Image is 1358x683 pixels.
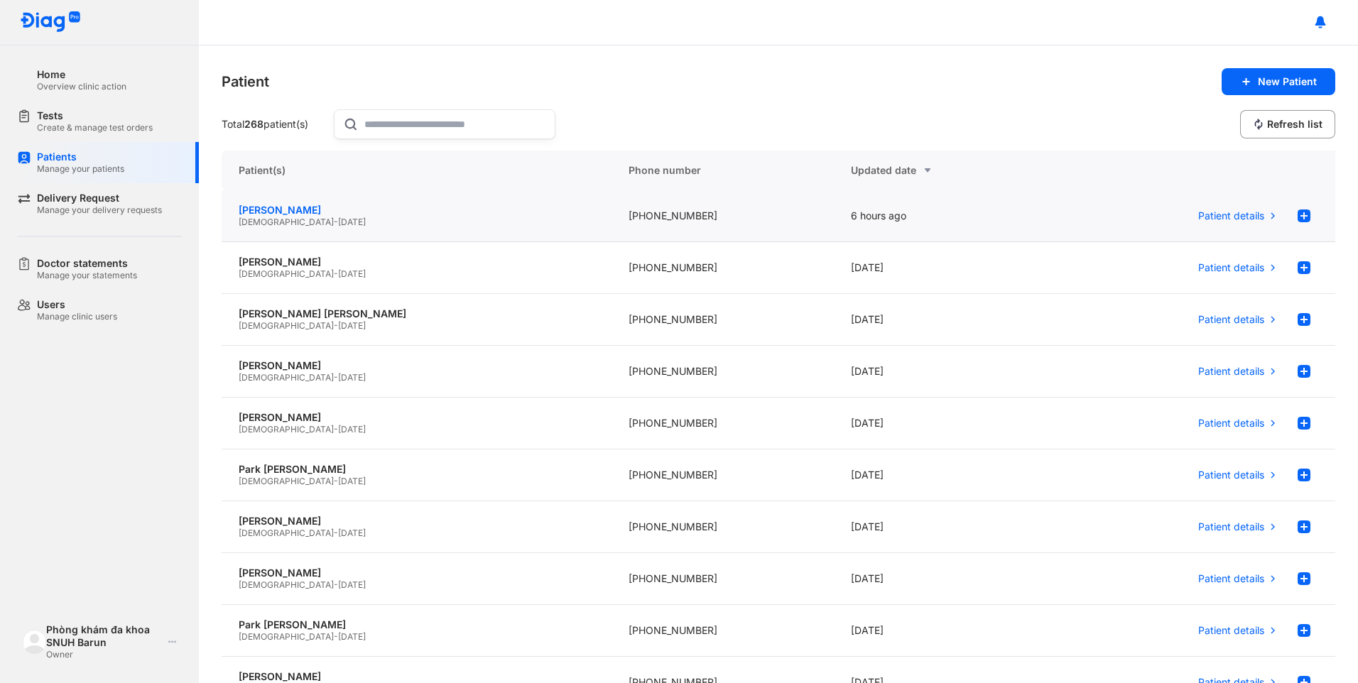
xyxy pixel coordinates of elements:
[244,118,264,130] span: 268
[222,118,328,131] div: Total patient(s)
[239,579,334,590] span: [DEMOGRAPHIC_DATA]
[334,579,338,590] span: -
[612,242,835,294] div: [PHONE_NUMBER]
[334,631,338,642] span: -
[834,346,1057,398] div: [DATE]
[239,463,594,476] div: Park [PERSON_NAME]
[239,359,594,372] div: [PERSON_NAME]
[834,501,1057,553] div: [DATE]
[239,307,594,320] div: [PERSON_NAME] [PERSON_NAME]
[1198,209,1264,222] span: Patient details
[37,204,162,216] div: Manage your delivery requests
[612,398,835,449] div: [PHONE_NUMBER]
[334,476,338,486] span: -
[239,320,334,331] span: [DEMOGRAPHIC_DATA]
[239,528,334,538] span: [DEMOGRAPHIC_DATA]
[1198,365,1264,378] span: Patient details
[222,151,612,190] div: Patient(s)
[37,68,126,81] div: Home
[334,372,338,383] span: -
[239,618,594,631] div: Park [PERSON_NAME]
[612,294,835,346] div: [PHONE_NUMBER]
[37,311,117,322] div: Manage clinic users
[612,449,835,501] div: [PHONE_NUMBER]
[834,398,1057,449] div: [DATE]
[334,320,338,331] span: -
[334,424,338,435] span: -
[239,476,334,486] span: [DEMOGRAPHIC_DATA]
[338,372,366,383] span: [DATE]
[834,190,1057,242] div: 6 hours ago
[37,270,137,281] div: Manage your statements
[1198,520,1264,533] span: Patient details
[834,553,1057,605] div: [DATE]
[338,476,366,486] span: [DATE]
[338,528,366,538] span: [DATE]
[1198,572,1264,585] span: Patient details
[334,528,338,538] span: -
[334,217,338,227] span: -
[37,151,124,163] div: Patients
[1267,118,1322,131] span: Refresh list
[338,424,366,435] span: [DATE]
[37,81,126,92] div: Overview clinic action
[338,268,366,279] span: [DATE]
[23,630,46,653] img: logo
[37,163,124,175] div: Manage your patients
[239,204,594,217] div: [PERSON_NAME]
[37,122,153,133] div: Create & manage test orders
[338,217,366,227] span: [DATE]
[37,257,137,270] div: Doctor statements
[612,605,835,657] div: [PHONE_NUMBER]
[239,567,594,579] div: [PERSON_NAME]
[1198,624,1264,637] span: Patient details
[239,217,334,227] span: [DEMOGRAPHIC_DATA]
[1198,469,1264,481] span: Patient details
[222,72,269,92] div: Patient
[239,372,334,383] span: [DEMOGRAPHIC_DATA]
[239,256,594,268] div: [PERSON_NAME]
[1198,313,1264,326] span: Patient details
[612,346,835,398] div: [PHONE_NUMBER]
[1222,68,1335,95] button: New Patient
[612,553,835,605] div: [PHONE_NUMBER]
[834,242,1057,294] div: [DATE]
[834,294,1057,346] div: [DATE]
[239,268,334,279] span: [DEMOGRAPHIC_DATA]
[1198,261,1264,274] span: Patient details
[834,605,1057,657] div: [DATE]
[239,670,594,683] div: [PERSON_NAME]
[851,162,1040,179] div: Updated date
[239,631,334,642] span: [DEMOGRAPHIC_DATA]
[334,268,338,279] span: -
[37,192,162,204] div: Delivery Request
[1198,417,1264,430] span: Patient details
[37,298,117,311] div: Users
[20,11,81,33] img: logo
[1258,75,1317,88] span: New Patient
[612,151,835,190] div: Phone number
[338,320,366,331] span: [DATE]
[338,579,366,590] span: [DATE]
[338,631,366,642] span: [DATE]
[1240,110,1335,138] button: Refresh list
[46,649,162,660] div: Owner
[612,190,835,242] div: [PHONE_NUMBER]
[239,424,334,435] span: [DEMOGRAPHIC_DATA]
[239,411,594,424] div: [PERSON_NAME]
[46,623,162,649] div: Phòng khám đa khoa SNUH Barun
[834,449,1057,501] div: [DATE]
[37,109,153,122] div: Tests
[612,501,835,553] div: [PHONE_NUMBER]
[239,515,594,528] div: [PERSON_NAME]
